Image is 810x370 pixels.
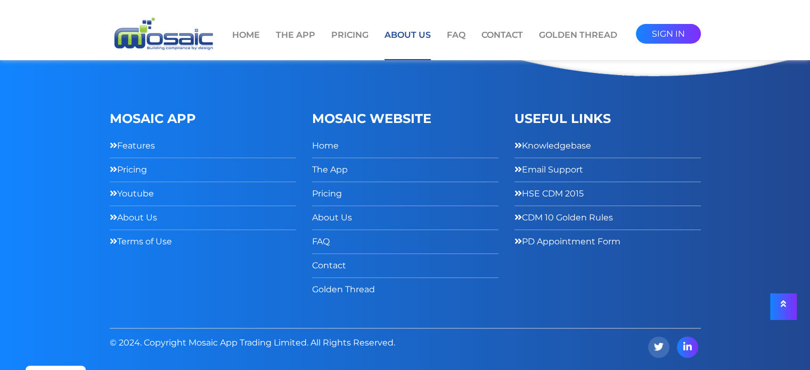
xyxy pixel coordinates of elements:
img: logo [110,16,216,53]
h4: Useful Links [514,103,701,135]
a: Pricing [331,29,369,59]
a: Youtube [110,186,154,201]
a: About Us [110,210,157,225]
h4: MOSAIC WEBSITE [312,103,498,135]
a: CDM 10 Golden Rules [514,210,613,225]
a: Home [232,29,260,59]
a: Email Support [514,162,583,177]
a: Home [312,138,339,153]
a: Contact [312,258,346,273]
a: Pricing [312,186,342,201]
a: FAQ [312,234,330,249]
a: About Us [384,29,431,60]
a: sign in [636,24,701,44]
a: HSE CDM 2015 [514,186,584,201]
a: PD Appointment Form [514,234,620,249]
a: Pricing [110,162,147,177]
h4: MOSAIC APP [110,103,296,135]
a: About Us [312,210,352,225]
p: © 2024. Copyright Mosaic App Trading Limited. All Rights Reserved. [110,328,405,360]
a: Knowledgebase [514,138,591,153]
a: Features [110,138,155,153]
a: The App [312,162,348,177]
iframe: Chat [765,322,802,362]
a: Contact [481,29,523,59]
a: Golden Thread [539,29,617,59]
a: Terms of Use [110,234,172,249]
a: Golden Thread [312,282,375,297]
a: The App [276,29,315,59]
a: FAQ [447,29,465,59]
